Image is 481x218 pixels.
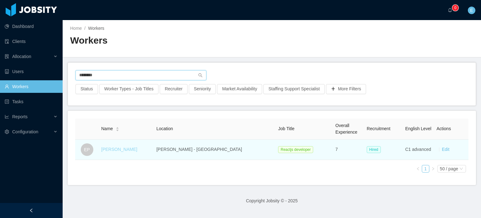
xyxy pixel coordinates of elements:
[442,147,449,152] a: Edit
[156,126,173,131] span: Location
[431,167,435,171] i: icon: right
[403,140,434,160] td: C1 advanced
[5,65,58,78] a: icon: robotUsers
[367,126,390,131] span: Recruitment
[333,140,364,160] td: 7
[160,84,188,94] button: Recruiter
[429,165,437,173] li: Next Page
[198,73,203,77] i: icon: search
[278,146,313,153] span: Reactjs developer
[335,123,357,135] span: Overall Experience
[75,84,98,94] button: Status
[263,84,325,94] button: Staffing Support Specialist
[5,80,58,93] a: icon: userWorkers
[101,147,137,152] a: [PERSON_NAME]
[63,190,481,212] footer: Copyright Jobsity © - 2025
[5,114,9,119] i: icon: line-chart
[414,165,422,173] li: Previous Page
[5,20,58,33] a: icon: pie-chartDashboard
[470,7,473,14] span: E
[101,125,113,132] span: Name
[116,126,119,130] div: Sort
[437,126,451,131] span: Actions
[116,126,119,128] i: icon: caret-up
[5,130,9,134] i: icon: setting
[84,143,90,156] span: EP
[440,165,458,172] div: 50 / page
[99,84,158,94] button: Worker Types - Job Titles
[448,8,452,12] i: icon: bell
[12,54,31,59] span: Allocation
[88,26,104,31] span: Workers
[84,26,85,31] span: /
[5,95,58,108] a: icon: profileTasks
[70,34,272,47] h2: Workers
[405,126,431,131] span: English Level
[326,84,366,94] button: icon: plusMore Filters
[278,126,294,131] span: Job Title
[452,5,458,11] sup: 0
[416,167,420,171] i: icon: left
[367,146,381,153] span: Hired
[422,165,429,172] a: 1
[70,26,82,31] a: Home
[217,84,262,94] button: Market Availability
[116,129,119,130] i: icon: caret-down
[5,54,9,59] i: icon: solution
[154,140,276,160] td: [PERSON_NAME] - [GEOGRAPHIC_DATA]
[12,129,38,134] span: Configuration
[5,35,58,48] a: icon: auditClients
[459,167,463,171] i: icon: down
[189,84,216,94] button: Seniority
[12,114,28,119] span: Reports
